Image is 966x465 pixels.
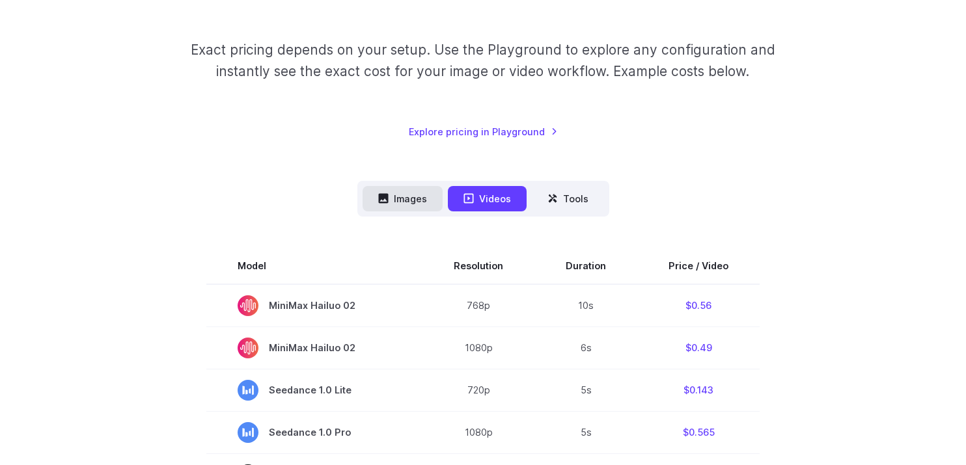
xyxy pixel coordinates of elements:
[637,369,760,411] td: $0.143
[409,124,558,139] a: Explore pricing in Playground
[534,326,637,369] td: 6s
[238,338,391,358] span: MiniMax Hailuo 02
[422,326,534,369] td: 1080p
[534,369,637,411] td: 5s
[238,295,391,316] span: MiniMax Hailuo 02
[422,411,534,453] td: 1080p
[637,411,760,453] td: $0.565
[363,186,443,211] button: Images
[422,369,534,411] td: 720p
[422,284,534,327] td: 768p
[637,326,760,369] td: $0.49
[637,248,760,284] th: Price / Video
[206,248,422,284] th: Model
[166,39,800,83] p: Exact pricing depends on your setup. Use the Playground to explore any configuration and instantl...
[534,411,637,453] td: 5s
[422,248,534,284] th: Resolution
[238,380,391,401] span: Seedance 1.0 Lite
[534,284,637,327] td: 10s
[532,186,604,211] button: Tools
[448,186,527,211] button: Videos
[637,284,760,327] td: $0.56
[534,248,637,284] th: Duration
[238,422,391,443] span: Seedance 1.0 Pro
